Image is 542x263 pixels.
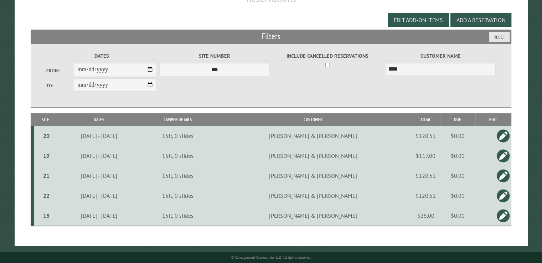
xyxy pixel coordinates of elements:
[450,13,511,27] button: Add a Reservation
[272,52,383,60] label: Include Cancelled Reservations
[215,206,412,226] td: [PERSON_NAME] & [PERSON_NAME]
[141,113,215,126] th: Camper Details
[58,152,140,159] div: [DATE] - [DATE]
[58,212,140,219] div: [DATE] - [DATE]
[440,186,475,206] td: $0.00
[58,132,140,139] div: [DATE] - [DATE]
[412,126,440,146] td: $120.51
[159,52,270,60] label: Site Number
[46,67,74,74] label: From:
[215,166,412,186] td: [PERSON_NAME] & [PERSON_NAME]
[412,206,440,226] td: $25.00
[215,113,412,126] th: Customer
[412,166,440,186] td: $120.51
[141,166,215,186] td: 15ft, 0 slides
[215,146,412,166] td: [PERSON_NAME] & [PERSON_NAME]
[412,146,440,166] td: $117.00
[37,192,56,199] div: 22
[58,172,140,179] div: [DATE] - [DATE]
[231,255,311,260] small: © Campground Commander LLC. All rights reserved.
[440,206,475,226] td: $0.00
[388,13,449,27] button: Edit Add-on Items
[440,166,475,186] td: $0.00
[141,146,215,166] td: 15ft, 0 slides
[489,32,510,42] button: Reset
[58,192,140,199] div: [DATE] - [DATE]
[412,186,440,206] td: $120.51
[46,82,74,89] label: To:
[37,152,56,159] div: 19
[412,113,440,126] th: Total
[46,52,157,60] label: Dates
[440,126,475,146] td: $0.00
[385,52,496,60] label: Customer Name
[57,113,141,126] th: Dates
[37,172,56,179] div: 21
[215,126,412,146] td: [PERSON_NAME] & [PERSON_NAME]
[475,113,511,126] th: Edit
[215,186,412,206] td: [PERSON_NAME] & [PERSON_NAME]
[34,113,57,126] th: Site
[37,132,56,139] div: 20
[141,186,215,206] td: 15ft, 0 slides
[440,146,475,166] td: $0.00
[31,30,511,43] h2: Filters
[141,206,215,226] td: 15ft, 0 slides
[440,113,475,126] th: Due
[141,126,215,146] td: 15ft, 0 slides
[37,212,56,219] div: 18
